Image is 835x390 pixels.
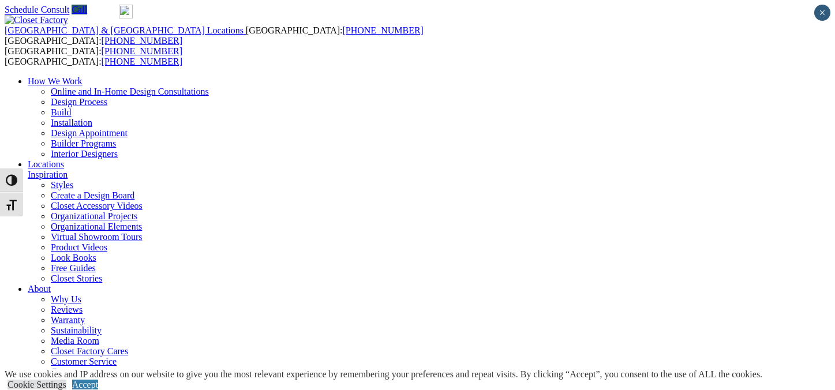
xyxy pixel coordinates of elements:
a: [GEOGRAPHIC_DATA] & [GEOGRAPHIC_DATA] Locations [5,25,246,35]
a: Organizational Elements [51,222,142,231]
img: Closet Factory [5,15,68,25]
a: Media Room [51,336,99,346]
a: [PHONE_NUMBER] [102,46,182,56]
a: Inspiration [28,170,68,179]
a: Organizational Projects [51,211,137,221]
img: npw-badge-icon-locked.svg [119,5,133,18]
a: Customer Service [51,357,117,366]
a: Interior Designers [51,149,118,159]
a: Builder Programs [51,138,116,148]
a: Careers [51,367,79,377]
span: [GEOGRAPHIC_DATA]: [GEOGRAPHIC_DATA]: [5,25,424,46]
div: We use cookies and IP address on our website to give you the most relevant experience by remember... [5,369,762,380]
a: Locations [28,159,64,169]
a: Look Books [51,253,96,262]
a: Installation [51,118,92,127]
a: Create a Design Board [51,190,134,200]
a: Virtual Showroom Tours [51,232,143,242]
a: [PHONE_NUMBER] [342,25,423,35]
a: How We Work [28,76,83,86]
a: Cookie Settings [8,380,66,389]
a: Design Appointment [51,128,128,138]
a: Call [72,5,87,14]
a: Why Us [51,294,81,304]
span: [GEOGRAPHIC_DATA] & [GEOGRAPHIC_DATA] Locations [5,25,244,35]
a: Closet Stories [51,273,102,283]
a: Warranty [51,315,85,325]
a: Free Guides [51,263,96,273]
a: Schedule Consult [5,5,69,14]
a: [PHONE_NUMBER] [102,57,182,66]
span: [GEOGRAPHIC_DATA]: [GEOGRAPHIC_DATA]: [5,46,182,66]
a: Reviews [51,305,83,314]
a: Accept [72,380,98,389]
a: Design Process [51,97,107,107]
a: Styles [51,180,73,190]
a: Closet Factory Cares [51,346,128,356]
a: Product Videos [51,242,107,252]
a: Build [51,107,72,117]
button: Close [814,5,830,21]
a: [PHONE_NUMBER] [102,36,182,46]
a: Sustainability [51,325,102,335]
a: Closet Accessory Videos [51,201,143,211]
a: About [28,284,51,294]
a: Online and In-Home Design Consultations [51,87,209,96]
